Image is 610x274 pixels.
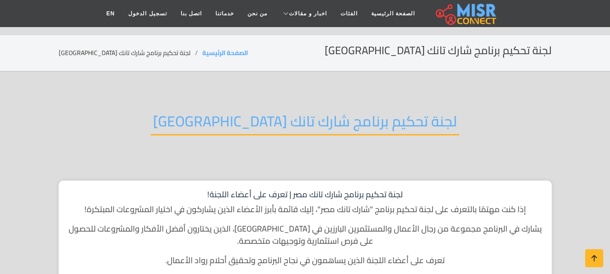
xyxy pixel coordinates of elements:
a: EN [100,5,122,22]
li: لجنة تحكيم برنامج شارك تانك [GEOGRAPHIC_DATA] [59,48,202,58]
a: اخبار و مقالات [274,5,334,22]
p: تعرف على أعضاء اللجنة الذين يساهمون في نجاح البرنامج وتحقيق أحلام رواد الأعمال. [68,254,543,266]
a: الصفحة الرئيسية [202,47,248,59]
a: الصفحة الرئيسية [364,5,422,22]
a: الفئات [334,5,364,22]
img: main.misr_connect [436,2,496,25]
h1: لجنة تحكيم برنامج شارك تانك مصر | تعرف على أعضاء اللجنة! [68,190,543,200]
p: يشارك في البرنامج مجموعة من رجال الأعمال والمستثمرين البارزين في [GEOGRAPHIC_DATA]، الذين يختارون... [68,223,543,247]
h2: لجنة تحكيم برنامج شارك تانك [GEOGRAPHIC_DATA] [151,112,459,135]
span: اخبار و مقالات [289,9,327,18]
p: إذا كنت مهتمًا بالتعرف على لجنة تحكيم برنامج "شارك تانك مصر"، إليك قائمة بأبرز الأعضاء الذين يشار... [68,203,543,215]
a: تسجيل الدخول [121,5,173,22]
a: خدماتنا [209,5,241,22]
h2: لجنة تحكيم برنامج شارك تانك [GEOGRAPHIC_DATA] [325,44,552,57]
a: اتصل بنا [174,5,209,22]
a: من نحن [241,5,274,22]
